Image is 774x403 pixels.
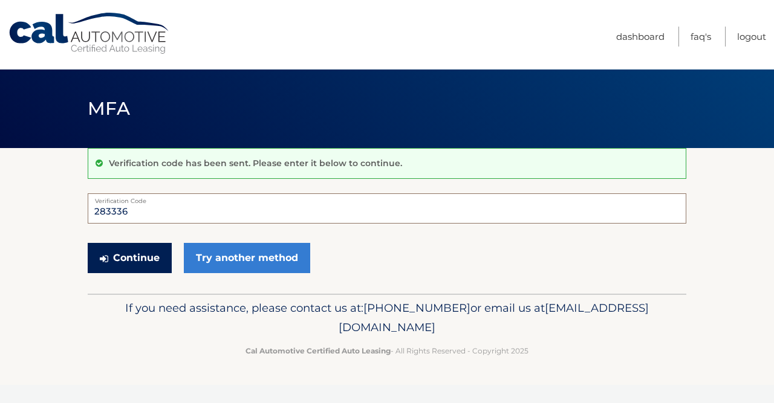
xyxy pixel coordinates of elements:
p: If you need assistance, please contact us at: or email us at [96,298,678,337]
strong: Cal Automotive Certified Auto Leasing [246,346,391,355]
a: Logout [737,27,766,47]
a: Try another method [184,243,310,273]
p: - All Rights Reserved - Copyright 2025 [96,344,678,357]
a: Cal Automotive [8,12,171,55]
button: Continue [88,243,172,273]
span: [EMAIL_ADDRESS][DOMAIN_NAME] [339,301,649,334]
input: Verification Code [88,193,686,224]
a: Dashboard [616,27,665,47]
p: Verification code has been sent. Please enter it below to continue. [109,158,402,169]
a: FAQ's [691,27,711,47]
span: [PHONE_NUMBER] [363,301,470,315]
label: Verification Code [88,193,686,203]
span: MFA [88,97,130,120]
